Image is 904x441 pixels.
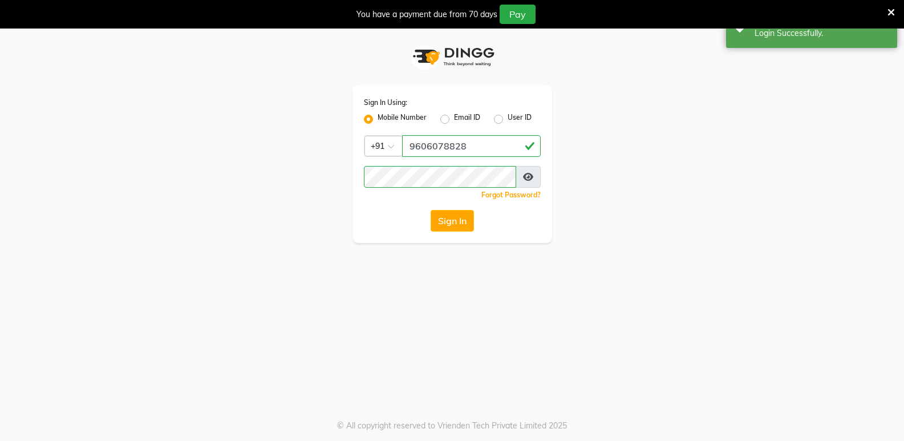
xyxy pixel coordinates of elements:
input: Username [364,166,516,188]
label: Sign In Using: [364,98,407,108]
label: Mobile Number [378,112,427,126]
label: Email ID [454,112,480,126]
div: Login Successfully. [755,27,889,39]
button: Sign In [431,210,474,232]
div: You have a payment due from 70 days [356,9,497,21]
button: Pay [500,5,536,24]
label: User ID [508,112,532,126]
a: Forgot Password? [481,191,541,199]
img: logo1.svg [407,40,498,74]
input: Username [402,135,541,157]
